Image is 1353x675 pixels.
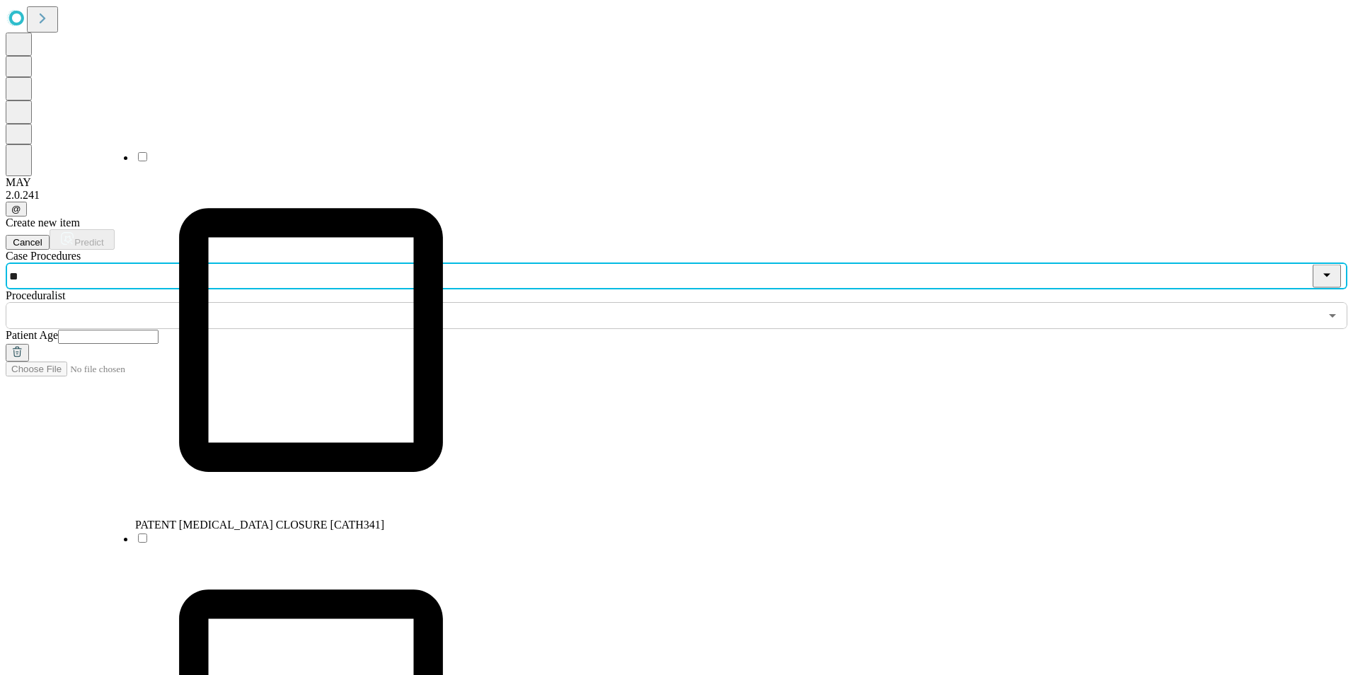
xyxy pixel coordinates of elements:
[6,289,65,301] span: Proceduralist
[6,176,1347,189] div: MAY
[135,519,384,531] span: PATENT [MEDICAL_DATA] CLOSURE [CATH341]
[6,250,81,262] span: Scheduled Procedure
[1313,265,1341,288] button: Close
[13,237,42,248] span: Cancel
[1323,306,1342,325] button: Open
[6,189,1347,202] div: 2.0.241
[6,202,27,217] button: @
[50,229,115,250] button: Predict
[74,237,103,248] span: Predict
[6,329,58,341] span: Patient Age
[6,235,50,250] button: Cancel
[6,217,80,229] span: Create new item
[11,204,21,214] span: @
